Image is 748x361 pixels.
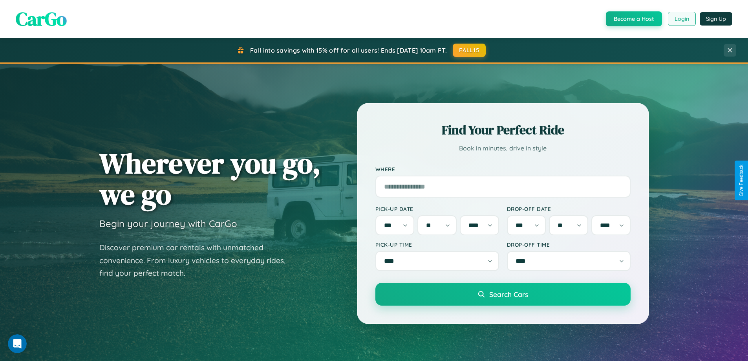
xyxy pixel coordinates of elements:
label: Pick-up Date [375,205,499,212]
h1: Wherever you go, we go [99,148,321,210]
span: Fall into savings with 15% off for all users! Ends [DATE] 10am PT. [250,46,447,54]
button: FALL15 [453,44,486,57]
label: Pick-up Time [375,241,499,248]
div: Give Feedback [739,165,744,196]
span: CarGo [16,6,67,32]
h2: Find Your Perfect Ride [375,121,631,139]
h3: Begin your journey with CarGo [99,218,237,229]
label: Drop-off Time [507,241,631,248]
button: Login [668,12,696,26]
label: Where [375,166,631,172]
label: Drop-off Date [507,205,631,212]
button: Become a Host [606,11,662,26]
button: Search Cars [375,283,631,306]
button: Sign Up [700,12,732,26]
p: Discover premium car rentals with unmatched convenience. From luxury vehicles to everyday rides, ... [99,241,296,280]
span: Search Cars [489,290,528,299]
iframe: Intercom live chat [8,334,27,353]
p: Book in minutes, drive in style [375,143,631,154]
